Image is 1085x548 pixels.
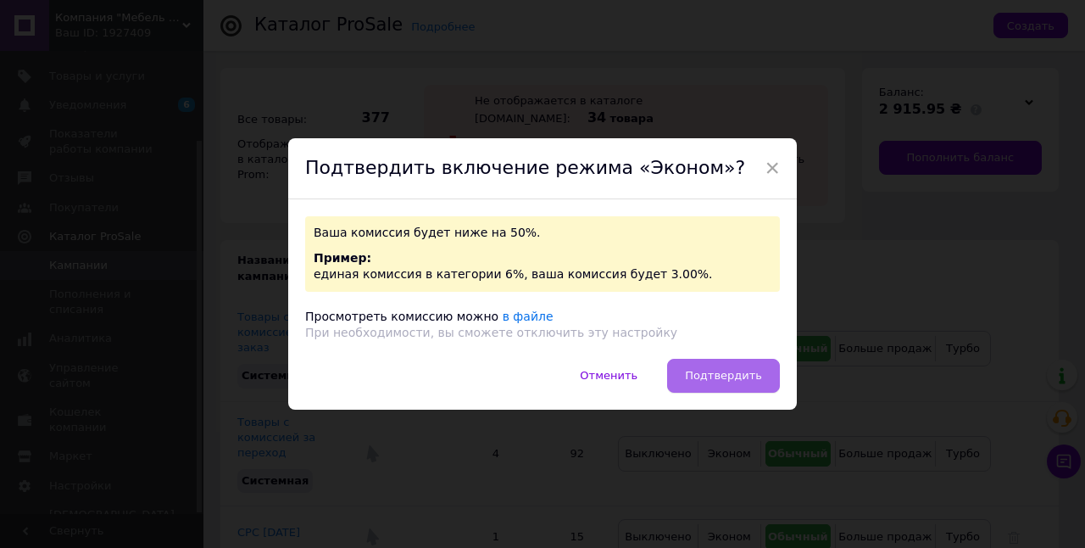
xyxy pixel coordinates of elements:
[314,267,713,281] span: единая комиссия в категории 6%, ваша комиссия будет 3.00%.
[288,138,797,199] div: Подтвердить включение режима «Эконом»?
[667,359,780,393] button: Подтвердить
[305,326,677,339] span: При необходимости, вы сможете отключить эту настройку
[580,369,637,382] span: Отменить
[305,310,498,323] span: Просмотреть комиссию можно
[314,226,541,239] span: Ваша комиссия будет ниже на 50%.
[314,251,371,265] span: Пример:
[765,154,780,182] span: ×
[685,369,762,382] span: Подтвердить
[562,359,655,393] button: Отменить
[503,310,554,323] a: в файле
